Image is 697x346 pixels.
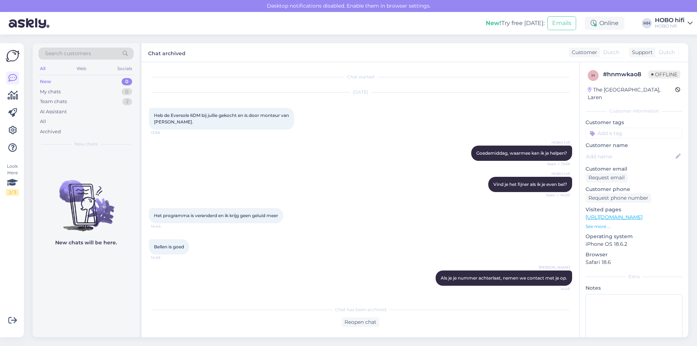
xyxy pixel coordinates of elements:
div: Try free [DATE]: [486,19,545,28]
span: HOBO hifi [543,140,570,145]
div: HH [642,18,652,28]
div: 2 / 3 [6,189,19,196]
div: Socials [116,64,134,73]
button: Emails [547,16,576,30]
input: Add a tag [586,128,682,139]
div: AI Assistant [40,108,67,115]
div: Online [585,17,624,30]
div: [DATE] [149,89,572,95]
div: Customer information [586,108,682,114]
div: Request phone number [586,193,651,203]
div: All [40,118,46,125]
a: [URL][DOMAIN_NAME] [586,214,643,220]
div: 0 [122,88,132,95]
img: No chats [33,167,139,232]
div: All [38,64,47,73]
span: h [591,73,595,78]
span: 14:44 [151,224,178,229]
p: Customer tags [586,119,682,126]
div: Extra [586,273,682,280]
div: My chats [40,88,61,95]
p: Operating system [586,233,682,240]
span: Seen ✓ 14:00 [543,192,570,198]
span: [PERSON_NAME] [539,265,570,270]
div: # hnmwkao8 [603,70,648,79]
input: Add name [586,152,674,160]
p: Browser [586,251,682,259]
span: Goedemiddag, waarmee kan ik je helpen? [476,150,567,156]
span: Chat has been archived [335,306,386,313]
div: Request email [586,173,628,183]
div: 2 [122,98,132,105]
div: Support [629,49,653,56]
span: Als je je nummer achterlaat, nemen we contact met je op. [441,275,567,281]
div: Web [75,64,88,73]
div: Archived [40,128,61,135]
p: Customer phone [586,186,682,193]
span: Heb de Eversole 6DM bij jullie gekocht en is door monteur van [PERSON_NAME]. [154,113,290,125]
span: 13:58 [151,130,178,135]
label: Chat archived [148,48,186,57]
span: 14:45 [543,286,570,292]
span: Search customers [45,50,91,57]
p: Visited pages [586,206,682,213]
div: Customer [569,49,597,56]
span: Bellen is goed [154,244,184,249]
img: Askly Logo [6,49,20,63]
p: New chats will be here. [55,239,117,247]
p: See more ... [586,223,682,230]
span: Offline [648,70,680,78]
p: Notes [586,284,682,292]
span: Dutch [659,49,675,56]
div: Chat started [149,74,572,80]
div: New [40,78,51,85]
b: New! [486,20,501,27]
div: HOBO hifi [655,17,685,23]
div: Reopen chat [342,317,379,327]
p: Customer name [586,142,682,149]
span: Seen ✓ 13:59 [543,161,570,167]
p: Customer email [586,165,682,173]
div: Team chats [40,98,67,105]
span: Dutch [603,49,619,56]
span: HOBO hifi [543,171,570,176]
span: New chats [74,141,98,147]
span: 14:45 [151,255,178,260]
div: 0 [122,78,132,85]
div: The [GEOGRAPHIC_DATA], Laren [588,86,675,101]
a: HOBO hifiHOBO hifi [655,17,693,29]
span: Vind je het fijner als ik je even bel? [493,182,567,187]
p: Safari 18.6 [586,259,682,266]
div: HOBO hifi [655,23,685,29]
span: Het programma is veranderd en ik krijg geen geluid meer [154,213,278,218]
p: iPhone OS 18.6.2 [586,240,682,248]
div: Look Here [6,163,19,196]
